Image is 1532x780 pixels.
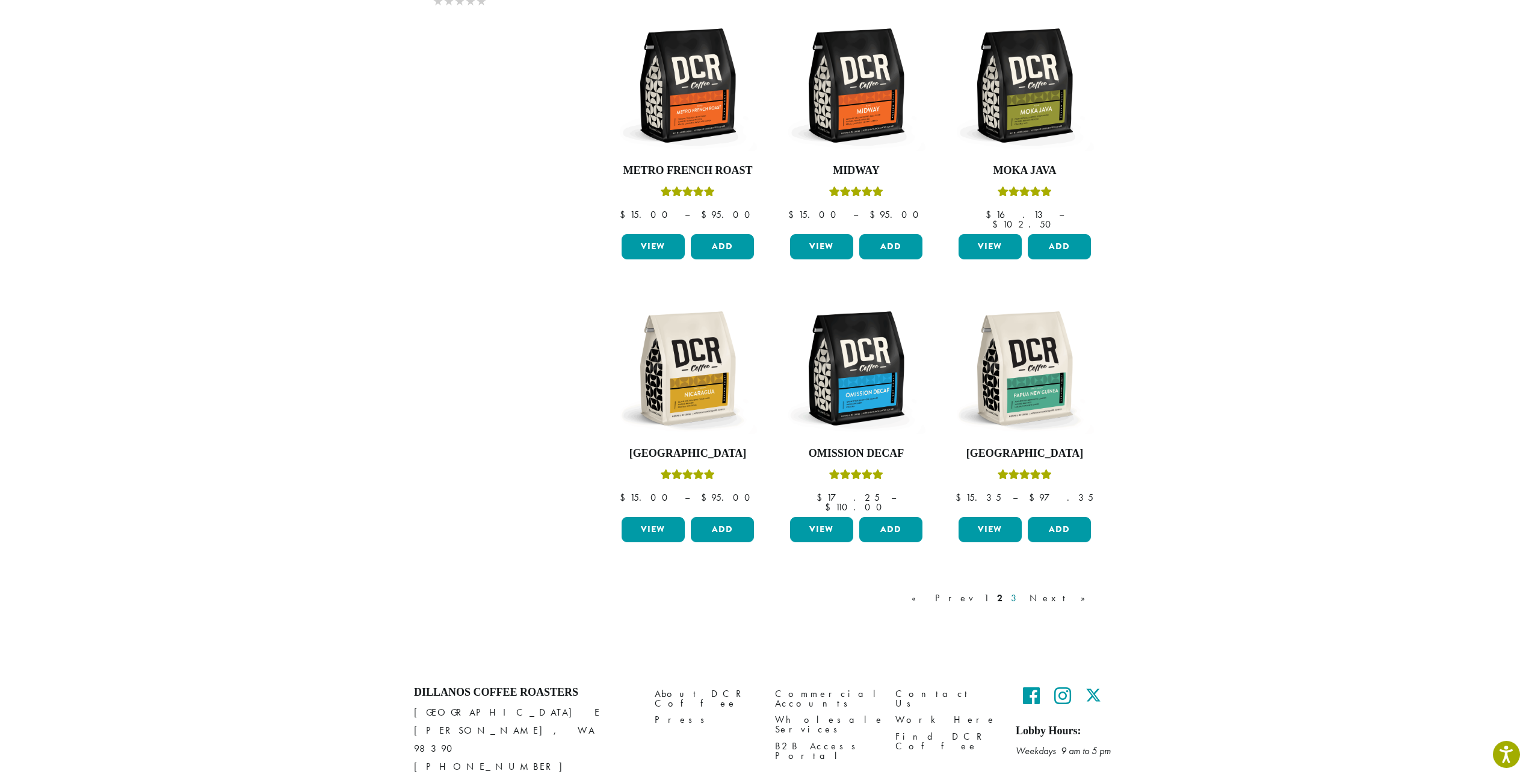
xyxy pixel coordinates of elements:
bdi: 15.00 [620,208,673,221]
h5: Lobby Hours: [1016,725,1118,738]
a: Contact Us [895,686,998,712]
bdi: 110.00 [825,501,888,513]
bdi: 102.50 [992,218,1057,231]
a: Moka JavaRated 5.00 out of 5 [956,16,1094,229]
span: $ [701,491,711,504]
span: $ [956,491,966,504]
span: $ [992,218,1002,231]
h4: Moka Java [956,164,1094,178]
a: MidwayRated 5.00 out of 5 [787,16,925,229]
span: $ [788,208,798,221]
h4: Midway [787,164,925,178]
a: Press [655,712,757,728]
a: 3 [1008,591,1024,605]
bdi: 97.35 [1029,491,1093,504]
span: $ [620,491,630,504]
span: $ [825,501,835,513]
h4: [GEOGRAPHIC_DATA] [956,447,1094,460]
h4: [GEOGRAPHIC_DATA] [619,447,757,460]
bdi: 16.13 [986,208,1048,221]
a: Metro French RoastRated 5.00 out of 5 [619,16,757,229]
span: – [1059,208,1064,221]
div: Rated 5.00 out of 5 [998,468,1052,486]
a: Commercial Accounts [775,686,877,712]
span: $ [1029,491,1039,504]
a: View [790,234,853,259]
a: View [790,517,853,542]
a: Work Here [895,712,998,728]
img: DCR-12oz-Nicaragua-Stock-scaled.png [619,299,757,438]
div: Rated 5.00 out of 5 [829,185,883,203]
a: View [959,517,1022,542]
em: Weekdays 9 am to 5 pm [1016,744,1111,757]
a: Find DCR Coffee [895,728,998,754]
a: 2 [995,591,1005,605]
button: Add [691,517,754,542]
h4: Dillanos Coffee Roasters [414,686,637,699]
span: $ [986,208,996,221]
button: Add [859,234,922,259]
img: DCR-12oz-Metro-French-Roast-Stock-scaled.png [619,16,757,155]
span: – [853,208,858,221]
span: $ [817,491,827,504]
img: DCR-12oz-Midway-Stock-scaled.png [787,16,925,155]
div: Rated 5.00 out of 5 [661,468,715,486]
div: Rated 4.33 out of 5 [829,468,883,486]
bdi: 95.00 [869,208,924,221]
span: – [685,208,690,221]
h4: Omission Decaf [787,447,925,460]
div: Rated 5.00 out of 5 [998,185,1052,203]
bdi: 15.00 [620,491,673,504]
a: B2B Access Portal [775,738,877,764]
a: 1 [981,591,991,605]
a: About DCR Coffee [655,686,757,712]
a: [GEOGRAPHIC_DATA]Rated 5.00 out of 5 [619,299,757,512]
button: Add [1028,517,1091,542]
button: Add [691,234,754,259]
div: Rated 5.00 out of 5 [661,185,715,203]
bdi: 95.00 [701,208,756,221]
p: [GEOGRAPHIC_DATA] E [PERSON_NAME], WA 98390 [PHONE_NUMBER] [414,704,637,776]
a: View [959,234,1022,259]
h4: Metro French Roast [619,164,757,178]
span: – [891,491,896,504]
a: [GEOGRAPHIC_DATA]Rated 5.00 out of 5 [956,299,1094,512]
a: Wholesale Services [775,712,877,738]
img: DCR-12oz-Papua-New-Guinea-Stock-scaled.png [956,299,1094,438]
span: $ [620,208,630,221]
a: Next » [1027,591,1096,605]
a: View [622,234,685,259]
a: « Prev [909,591,978,605]
span: $ [869,208,880,221]
img: DCR-12oz-Moka-Java-Stock-scaled.png [956,16,1094,155]
a: Omission DecafRated 4.33 out of 5 [787,299,925,512]
span: – [685,491,690,504]
span: – [1013,491,1018,504]
img: DCR-12oz-Omission-Decaf-scaled.png [787,299,925,438]
bdi: 17.25 [817,491,880,504]
bdi: 15.35 [956,491,1001,504]
bdi: 15.00 [788,208,842,221]
button: Add [859,517,922,542]
button: Add [1028,234,1091,259]
bdi: 95.00 [701,491,756,504]
a: View [622,517,685,542]
span: $ [701,208,711,221]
